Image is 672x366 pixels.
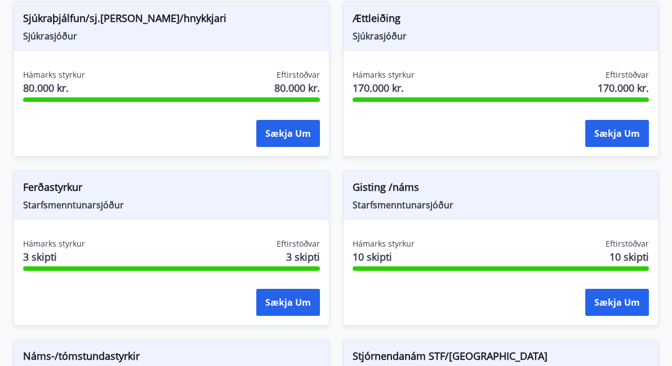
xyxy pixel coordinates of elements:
[353,11,649,30] span: Ættleiðing
[353,69,415,81] span: Hámarks styrkur
[23,199,320,211] span: Starfsmenntunarsjóður
[23,69,85,81] span: Hámarks styrkur
[23,249,85,264] span: 3 skipti
[23,180,320,199] span: Ferðastyrkur
[606,238,649,249] span: Eftirstöðvar
[277,69,320,81] span: Eftirstöðvar
[585,120,649,147] button: Sækja um
[353,199,649,211] span: Starfsmenntunarsjóður
[353,249,415,264] span: 10 skipti
[353,81,415,95] span: 170.000 kr.
[585,289,649,316] button: Sækja um
[609,249,649,264] span: 10 skipti
[23,30,320,42] span: Sjúkrasjóður
[256,289,320,316] button: Sækja um
[286,249,320,264] span: 3 skipti
[277,238,320,249] span: Eftirstöðvar
[353,30,649,42] span: Sjúkrasjóður
[256,120,320,147] button: Sækja um
[274,81,320,95] span: 80.000 kr.
[598,81,649,95] span: 170.000 kr.
[23,238,85,249] span: Hámarks styrkur
[606,69,649,81] span: Eftirstöðvar
[353,180,649,199] span: Gisting /náms
[353,238,415,249] span: Hámarks styrkur
[23,81,85,95] span: 80.000 kr.
[23,11,320,30] span: Sjúkraþjálfun/sj.[PERSON_NAME]/hnykkjari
